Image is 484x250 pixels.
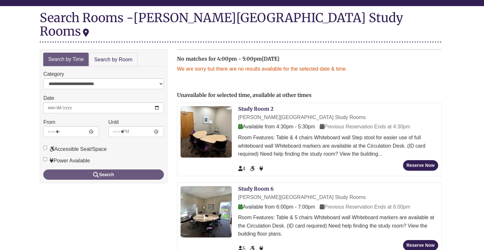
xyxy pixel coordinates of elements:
label: Category [43,70,64,78]
a: Search by Room [89,53,138,67]
h2: No matches for 4:00pm - 5:00pm[DATE] [177,56,442,62]
img: Study Room 2 [181,106,232,158]
label: Date [43,94,54,102]
button: Reserve Now [403,160,438,171]
label: Power Available [43,157,90,165]
span: Power Available [259,166,263,171]
a: Study Room 2 [238,106,273,112]
label: From [43,118,55,126]
div: Room Features: Table & 4 chairs Whiteboard wall Step stool for easier use of full whiteboard wall... [238,134,438,158]
span: Available from 6:00pm - 7:00pm [238,204,315,210]
div: [PERSON_NAME][GEOGRAPHIC_DATA] Study Rooms [40,10,403,39]
p: We are sorry but there are no results available for the selected date & time. [177,65,442,73]
img: Study Room 6 [181,186,232,237]
span: Previous Reservation Ends at 6:00pm [320,204,410,210]
span: Previous Reservation Ends at 4:30pm [320,124,410,129]
button: Search [43,169,164,180]
label: Until [109,118,119,126]
h2: Unavailable for selected time, available at other times [177,92,442,98]
div: Search Rooms - [40,11,441,42]
div: [PERSON_NAME][GEOGRAPHIC_DATA] Study Rooms [238,193,438,202]
label: Accessible Seat/Space [43,145,107,153]
div: [PERSON_NAME][GEOGRAPHIC_DATA] Study Rooms [238,113,438,122]
a: Search by Time [43,53,88,66]
span: The capacity of this space [238,166,246,171]
span: Accessible Seat/Space [250,166,256,171]
div: Room Features: Table & 5 chairs Whiteboard wall Whiteboard markers are available at the Circulati... [238,213,438,238]
input: Power Available [43,157,47,161]
span: Available from 4:30pm - 5:30pm [238,124,315,129]
input: Accessible Seat/Space [43,146,47,150]
a: Study Room 6 [238,185,274,192]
